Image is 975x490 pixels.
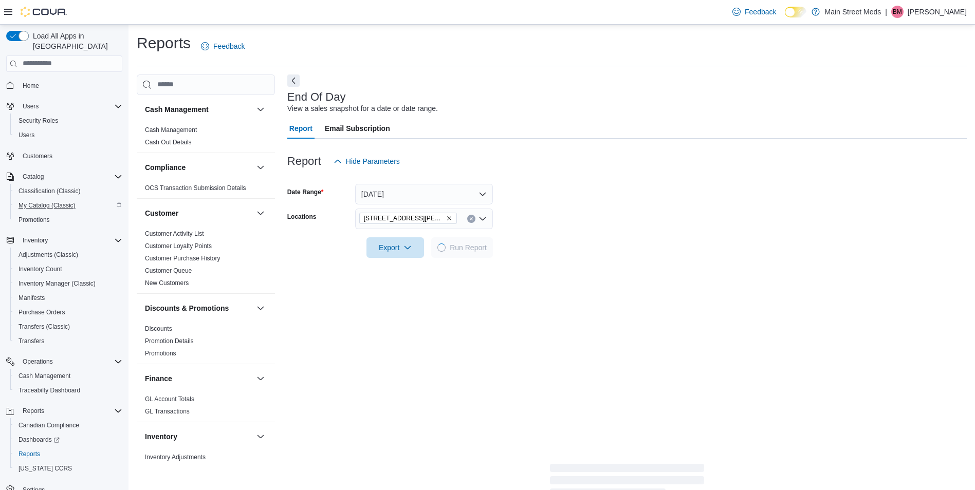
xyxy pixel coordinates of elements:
span: Cash Management [19,372,70,380]
button: Inventory Manager (Classic) [10,276,126,291]
span: Run Report [450,242,487,253]
span: My Catalog (Classic) [19,201,76,210]
span: Inventory [23,236,48,244]
h3: End Of Day [287,91,346,103]
button: Users [2,99,126,114]
button: Cash Management [145,104,252,115]
button: Discounts & Promotions [145,303,252,313]
button: Inventory [145,431,252,442]
a: Promotions [14,214,54,226]
button: Hide Parameters [329,151,404,172]
img: Cova [21,7,67,17]
button: Catalog [2,169,126,184]
span: Reports [23,407,44,415]
span: Promotions [19,216,50,224]
span: GL Account Totals [145,395,194,403]
a: Classification (Classic) [14,185,85,197]
button: Inventory [19,234,52,247]
button: Security Roles [10,114,126,128]
div: Discounts & Promotions [137,323,275,364]
span: Email Subscription [325,118,390,139]
a: Purchase Orders [14,306,69,318]
span: Cash Out Details [145,138,192,146]
a: My Catalog (Classic) [14,199,80,212]
button: Cash Management [254,103,267,116]
a: Transfers [14,335,48,347]
span: Security Roles [14,115,122,127]
a: Dashboards [14,434,64,446]
button: Compliance [145,162,252,173]
span: Washington CCRS [14,462,122,475]
div: Customer [137,228,275,293]
span: Canadian Compliance [19,421,79,429]
button: [US_STATE] CCRS [10,461,126,476]
span: Customers [19,149,122,162]
h3: Customer [145,208,178,218]
input: Dark Mode [785,7,806,17]
span: Reports [19,405,122,417]
span: Dashboards [14,434,122,446]
p: | [885,6,887,18]
button: Customer [254,207,267,219]
span: Manifests [19,294,45,302]
span: Operations [23,357,53,366]
span: Inventory Adjustments [145,453,206,461]
h3: Cash Management [145,104,209,115]
button: Finance [145,373,252,384]
span: Users [14,129,122,141]
button: Adjustments (Classic) [10,248,126,262]
span: Classification (Classic) [14,185,122,197]
span: Reports [14,448,122,460]
div: Finance [137,393,275,422]
button: Next [287,74,300,87]
span: BM [893,6,902,18]
button: LoadingRun Report [431,237,493,258]
span: Feedback [213,41,245,51]
a: Canadian Compliance [14,419,83,431]
a: Customer Loyalty Points [145,242,212,250]
span: Promotion Details [145,337,194,345]
span: 4555 S Mingo Rd [359,213,457,224]
span: Traceabilty Dashboard [14,384,122,397]
a: OCS Transaction Submission Details [145,184,246,192]
span: [STREET_ADDRESS][PERSON_NAME] [364,213,444,223]
a: Customer Purchase History [145,255,220,262]
span: Inventory Manager (Classic) [19,279,96,288]
span: Inventory Manager (Classic) [14,277,122,290]
button: Operations [2,354,126,369]
span: [US_STATE] CCRS [19,464,72,473]
span: Customer Queue [145,267,192,275]
label: Date Range [287,188,324,196]
button: Open list of options [479,215,487,223]
span: Security Roles [19,117,58,125]
button: Catalog [19,171,48,183]
button: Operations [19,355,57,368]
h3: Inventory [145,431,177,442]
a: GL Account Totals [145,395,194,403]
button: Customer [145,208,252,218]
button: Remove 4555 S Mingo Rd from selection in this group [446,215,452,221]
span: Purchase Orders [19,308,65,316]
span: Inventory Count [14,263,122,275]
button: Purchase Orders [10,305,126,319]
a: Traceabilty Dashboard [14,384,84,397]
a: Users [14,129,39,141]
button: Finance [254,372,267,385]
span: Customer Purchase History [145,254,220,262]
a: Inventory Manager (Classic) [14,277,100,290]
span: Dashboards [19,436,60,444]
a: Promotion Details [145,337,194,345]
button: Transfers (Classic) [10,319,126,334]
a: Dashboards [10,432,126,447]
button: Home [2,78,126,93]
span: Manifests [14,292,122,304]
div: Blake Martin [891,6,904,18]
span: Transfers [19,337,44,345]
button: Users [10,128,126,142]
p: [PERSON_NAME] [908,6,967,18]
div: View a sales snapshot for a date or date range. [287,103,438,114]
a: New Customers [145,279,189,287]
